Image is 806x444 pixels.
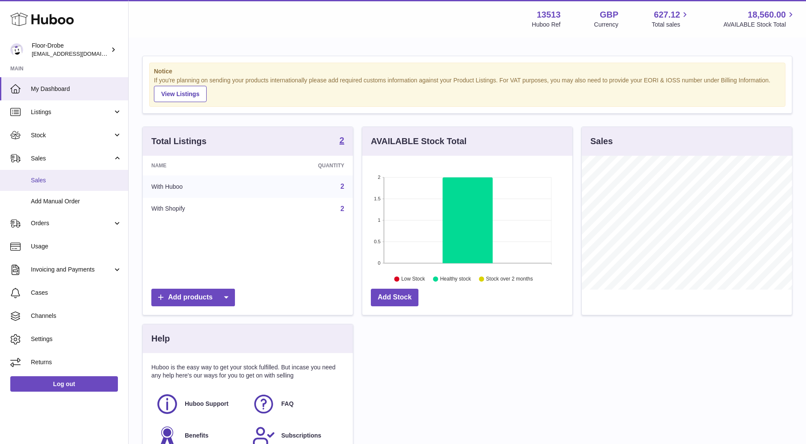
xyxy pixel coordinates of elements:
[31,358,122,366] span: Returns
[600,9,618,21] strong: GBP
[374,196,380,201] text: 1.5
[31,85,122,93] span: My Dashboard
[590,136,613,147] h3: Sales
[371,136,466,147] h3: AVAILABLE Stock Total
[31,335,122,343] span: Settings
[281,432,321,440] span: Subscriptions
[185,400,229,408] span: Huboo Support
[401,276,425,282] text: Low Stock
[31,289,122,297] span: Cases
[154,67,781,76] strong: Notice
[748,9,786,21] span: 18,560.00
[154,76,781,102] div: If you're planning on sending your products internationally please add required customs informati...
[31,154,113,163] span: Sales
[151,136,207,147] h3: Total Listings
[537,9,561,21] strong: 13513
[340,183,344,190] a: 2
[532,21,561,29] div: Huboo Ref
[340,136,344,146] a: 2
[440,276,471,282] text: Healthy stock
[281,400,294,408] span: FAQ
[31,266,113,274] span: Invoicing and Payments
[594,21,619,29] div: Currency
[378,217,380,223] text: 1
[185,432,208,440] span: Benefits
[31,312,122,320] span: Channels
[378,175,380,180] text: 2
[143,156,256,175] th: Name
[652,9,690,29] a: 627.12 Total sales
[252,393,340,416] a: FAQ
[340,136,344,145] strong: 2
[151,363,344,380] p: Huboo is the easy way to get your stock fulfilled. But incase you need any help here's our ways f...
[654,9,680,21] span: 627.12
[32,50,126,57] span: [EMAIL_ADDRESS][DOMAIN_NAME]
[154,86,207,102] a: View Listings
[31,197,122,205] span: Add Manual Order
[143,175,256,198] td: With Huboo
[10,43,23,56] img: jthurling@live.com
[10,376,118,392] a: Log out
[32,42,109,58] div: Floor-Drobe
[156,393,244,416] a: Huboo Support
[486,276,533,282] text: Stock over 2 months
[723,21,796,29] span: AVAILABLE Stock Total
[143,198,256,220] td: With Shopify
[723,9,796,29] a: 18,560.00 AVAILABLE Stock Total
[378,260,380,266] text: 0
[31,219,113,227] span: Orders
[31,242,122,251] span: Usage
[151,289,235,306] a: Add products
[371,289,418,306] a: Add Stock
[31,131,113,139] span: Stock
[340,205,344,212] a: 2
[652,21,690,29] span: Total sales
[374,239,380,244] text: 0.5
[256,156,353,175] th: Quantity
[151,333,170,344] h3: Help
[31,176,122,184] span: Sales
[31,108,113,116] span: Listings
